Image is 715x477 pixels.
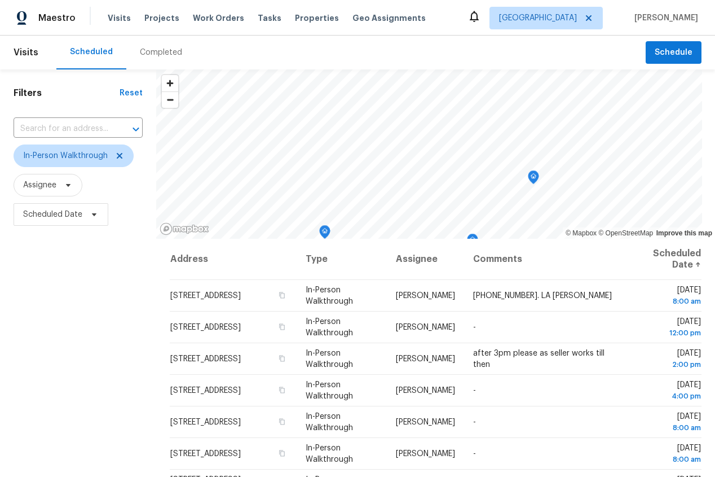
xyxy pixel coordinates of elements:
span: Tasks [258,14,281,22]
span: In-Person Walkthrough [306,318,353,337]
button: Copy Address [277,353,288,364]
span: Zoom out [162,92,178,108]
button: Open [128,121,144,137]
span: [DATE] [632,381,701,402]
span: [STREET_ADDRESS] [170,292,241,300]
button: Copy Address [277,290,288,300]
span: [DATE] [632,413,701,434]
span: [PERSON_NAME] [396,323,455,331]
span: Schedule [655,46,692,60]
div: 4:00 pm [632,391,701,402]
div: Reset [120,87,143,99]
span: [GEOGRAPHIC_DATA] [499,12,577,24]
span: Visits [108,12,131,24]
span: [PHONE_NUMBER]. LA [PERSON_NAME] [473,292,612,300]
div: Scheduled [70,46,113,58]
span: - [473,387,476,395]
a: OpenStreetMap [598,229,653,237]
th: Scheduled Date ↑ [623,239,701,280]
th: Assignee [387,239,464,280]
span: Work Orders [193,12,244,24]
span: Maestro [38,12,76,24]
div: 8:00 am [632,422,701,434]
span: [PERSON_NAME] [630,12,698,24]
div: 12:00 pm [632,327,701,339]
span: In-Person Walkthrough [306,286,353,305]
span: [PERSON_NAME] [396,355,455,363]
th: Address [170,239,296,280]
a: Mapbox homepage [160,222,209,235]
span: In-Person Walkthrough [23,150,108,161]
div: Completed [140,47,182,58]
span: [DATE] [632,349,701,370]
button: Zoom out [162,91,178,108]
div: Map marker [528,170,539,188]
h1: Filters [14,87,120,99]
div: 2:00 pm [632,359,701,370]
span: [STREET_ADDRESS] [170,323,241,331]
canvas: Map [156,69,702,239]
span: [STREET_ADDRESS] [170,450,241,458]
span: In-Person Walkthrough [306,413,353,432]
div: Map marker [467,234,478,251]
th: Type [297,239,387,280]
span: - [473,418,476,426]
span: [DATE] [632,318,701,339]
button: Copy Address [277,385,288,395]
button: Zoom in [162,75,178,91]
span: [STREET_ADDRESS] [170,387,241,395]
span: [PERSON_NAME] [396,450,455,458]
span: [PERSON_NAME] [396,418,455,426]
span: Assignee [23,180,56,191]
span: [STREET_ADDRESS] [170,355,241,363]
span: - [473,323,476,331]
a: Mapbox [566,229,597,237]
span: [PERSON_NAME] [396,387,455,395]
button: Copy Address [277,417,288,427]
span: In-Person Walkthrough [306,444,353,463]
span: [DATE] [632,286,701,307]
div: 8:00 am [632,296,701,307]
span: Projects [144,12,179,24]
span: In-Person Walkthrough [306,381,353,400]
button: Schedule [646,41,701,64]
span: [STREET_ADDRESS] [170,418,241,426]
span: In-Person Walkthrough [306,349,353,369]
span: [DATE] [632,444,701,465]
span: Scheduled Date [23,209,82,220]
span: [PERSON_NAME] [396,292,455,300]
th: Comments [464,239,624,280]
span: Properties [295,12,339,24]
button: Copy Address [277,322,288,332]
button: Copy Address [277,448,288,458]
a: Improve this map [656,229,712,237]
div: Map marker [319,225,330,243]
span: Geo Assignments [352,12,426,24]
div: 8:00 am [632,454,701,465]
input: Search for an address... [14,120,111,138]
span: Visits [14,40,38,65]
span: - [473,450,476,458]
span: after 3pm please as seller works till then [473,349,604,369]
